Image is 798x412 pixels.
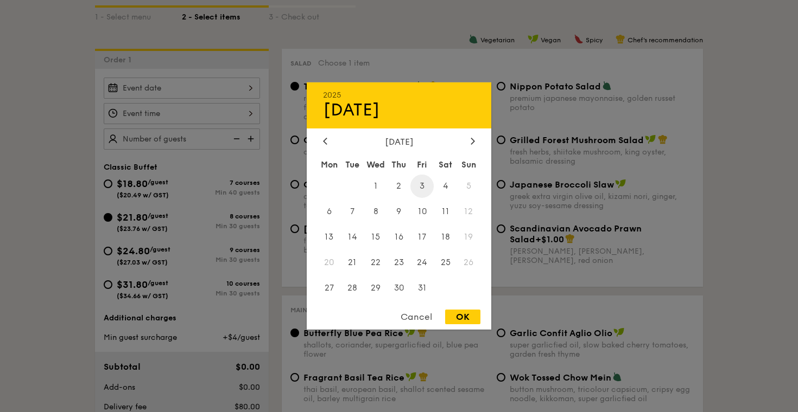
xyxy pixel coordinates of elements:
span: 4 [434,175,457,198]
span: 3 [410,175,434,198]
div: Wed [364,155,388,175]
div: Cancel [390,310,443,324]
span: 7 [341,200,364,223]
div: 2025 [323,91,475,100]
span: 15 [364,226,388,249]
div: Sun [457,155,480,175]
span: 11 [434,200,457,223]
div: Sat [434,155,457,175]
span: 27 [318,276,341,299]
span: 22 [364,250,388,274]
span: 28 [341,276,364,299]
span: 19 [457,226,480,249]
span: 25 [434,250,457,274]
div: Mon [318,155,341,175]
span: 24 [410,250,434,274]
span: 9 [388,200,411,223]
div: Fri [410,155,434,175]
div: Thu [388,155,411,175]
span: 10 [410,200,434,223]
span: 29 [364,276,388,299]
span: 13 [318,226,341,249]
div: Tue [341,155,364,175]
span: 26 [457,250,480,274]
span: 14 [341,226,364,249]
span: 21 [341,250,364,274]
div: OK [445,310,480,324]
span: 20 [318,250,341,274]
div: [DATE] [323,137,475,147]
span: 23 [388,250,411,274]
span: 1 [364,175,388,198]
span: 2 [388,175,411,198]
span: 18 [434,226,457,249]
div: [DATE] [323,100,475,120]
span: 30 [388,276,411,299]
span: 16 [388,226,411,249]
span: 17 [410,226,434,249]
span: 31 [410,276,434,299]
span: 6 [318,200,341,223]
span: 5 [457,175,480,198]
span: 12 [457,200,480,223]
span: 8 [364,200,388,223]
